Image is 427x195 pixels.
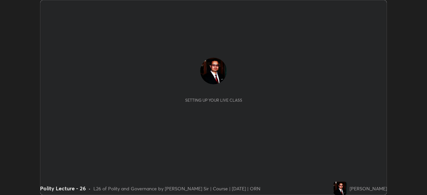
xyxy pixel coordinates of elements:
div: Setting up your live class [185,98,242,103]
div: L26 of Polity and Governance by [PERSON_NAME] Sir | Course | [DATE] | ORN [93,185,261,192]
div: [PERSON_NAME] [350,185,387,192]
img: 2643041e6cbf4f7ab85ceade07ea9d58.jpg [200,58,227,84]
img: 2643041e6cbf4f7ab85ceade07ea9d58.jpg [334,182,347,195]
div: • [88,185,91,192]
div: Polity Lecture - 26 [40,184,86,192]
